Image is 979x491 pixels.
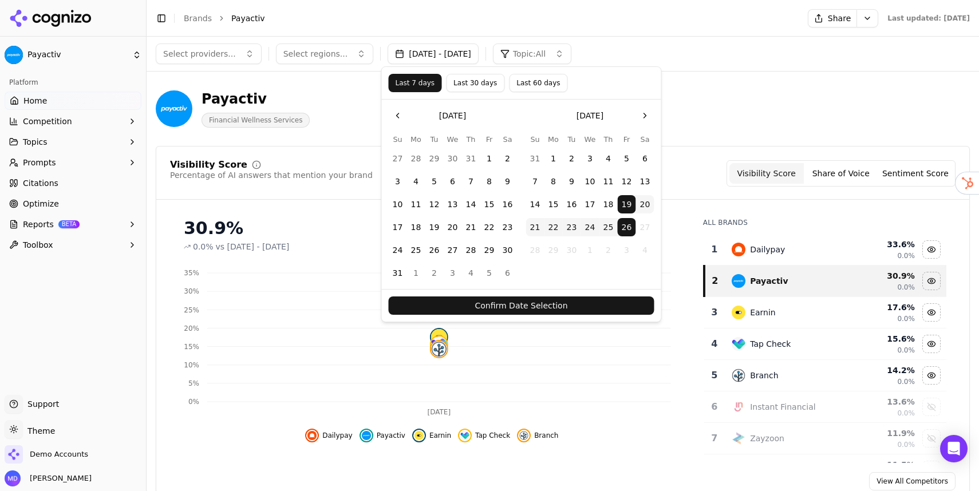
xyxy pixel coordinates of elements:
[618,134,636,145] th: Friday
[581,218,599,236] button: Wednesday, September 24th, 2025, selected
[428,408,451,416] tspan: [DATE]
[526,172,544,191] button: Sunday, September 7th, 2025
[23,198,59,209] span: Optimize
[462,134,480,145] th: Thursday
[184,13,785,24] nav: breadcrumb
[563,172,581,191] button: Tuesday, September 9th, 2025
[30,449,88,460] span: Demo Accounts
[362,431,371,440] img: payactiv
[202,113,310,128] span: Financial Wellness Services
[599,149,618,168] button: Thursday, September 4th, 2025
[480,149,499,168] button: Friday, August 1st, 2025
[475,431,510,440] span: Tap Check
[444,218,462,236] button: Wednesday, August 20th, 2025
[499,172,517,191] button: Saturday, August 9th, 2025
[5,46,23,64] img: Payactiv
[305,429,352,442] button: Hide dailypay data
[407,134,425,145] th: Monday
[499,241,517,259] button: Saturday, August 30th, 2025
[425,172,444,191] button: Tuesday, August 5th, 2025
[732,306,745,319] img: earnin
[750,338,791,350] div: Tap Check
[704,297,946,328] tr: 3earninEarnin17.6%0.0%Hide earnin data
[599,218,618,236] button: Thursday, September 25th, 2025, selected
[462,218,480,236] button: Thursday, August 21st, 2025
[462,264,480,282] button: Thursday, September 4th, 2025
[389,218,407,236] button: Sunday, August 17th, 2025
[581,172,599,191] button: Wednesday, September 10th, 2025
[704,266,946,297] tr: 2payactivPayactiv30.9%0.0%Hide payactiv data
[480,241,499,259] button: Friday, August 29th, 2025
[732,369,745,382] img: branch
[389,264,407,282] button: Sunday, August 31st, 2025
[887,14,970,23] div: Last updated: [DATE]
[897,251,915,260] span: 0.0%
[526,149,544,168] button: Sunday, August 31st, 2025
[5,92,141,110] a: Home
[216,241,290,252] span: vs [DATE] - [DATE]
[23,136,48,148] span: Topics
[563,218,581,236] button: Tuesday, September 23rd, 2025, selected
[425,134,444,145] th: Tuesday
[407,172,425,191] button: Monday, August 4th, 2025
[526,195,544,213] button: Sunday, September 14th, 2025
[5,445,23,464] img: Demo Accounts
[618,149,636,168] button: Friday, September 5th, 2025
[750,275,788,287] div: Payactiv
[897,283,915,292] span: 0.0%
[499,195,517,213] button: Saturday, August 16th, 2025
[407,195,425,213] button: Monday, August 11th, 2025
[732,243,745,256] img: dailypay
[23,157,56,168] span: Prompts
[184,306,199,314] tspan: 25%
[5,112,141,130] button: Competition
[618,218,636,236] button: Today, Friday, September 26th, 2025, selected
[480,264,499,282] button: Friday, September 5th, 2025
[852,270,915,282] div: 30.9 %
[188,379,199,387] tspan: 5%
[444,264,462,282] button: Wednesday, September 3rd, 2025
[5,174,141,192] a: Citations
[462,172,480,191] button: Thursday, August 7th, 2025
[480,172,499,191] button: Friday, August 8th, 2025
[23,219,54,230] span: Reports
[425,241,444,259] button: Tuesday, August 26th, 2025
[517,429,558,442] button: Hide branch data
[732,274,745,288] img: payactiv
[389,296,654,315] button: Confirm Date Selection
[852,333,915,345] div: 15.6 %
[193,241,214,252] span: 0.0%
[23,95,47,106] span: Home
[922,272,941,290] button: Hide payactiv data
[431,329,447,345] img: earnin
[804,163,878,184] button: Share of Voice
[444,134,462,145] th: Wednesday
[499,149,517,168] button: Saturday, August 2nd, 2025
[458,429,510,442] button: Hide tap check data
[869,472,956,490] a: View All Competitors
[23,177,58,189] span: Citations
[283,48,348,60] span: Select regions...
[704,454,946,486] tr: 11.5%Show rain data
[5,470,92,486] button: Open user button
[513,48,546,60] span: Topic: All
[163,48,236,60] span: Select providers...
[480,134,499,145] th: Friday
[526,134,544,145] th: Sunday
[636,149,654,168] button: Saturday, September 6th, 2025
[5,236,141,254] button: Toolbox
[897,346,915,355] span: 0.0%
[389,74,442,92] button: Last 7 days
[732,400,745,414] img: instant financial
[5,445,88,464] button: Open organization switcher
[636,106,654,125] button: Go to the Next Month
[407,264,425,282] button: Monday, September 1st, 2025
[23,426,55,435] span: Theme
[480,195,499,213] button: Friday, August 15th, 2025
[389,172,407,191] button: Sunday, August 3rd, 2025
[58,220,80,228] span: BETA
[897,440,915,449] span: 0.0%
[431,336,447,353] img: tap check
[922,240,941,259] button: Hide dailypay data
[389,134,517,282] table: August 2025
